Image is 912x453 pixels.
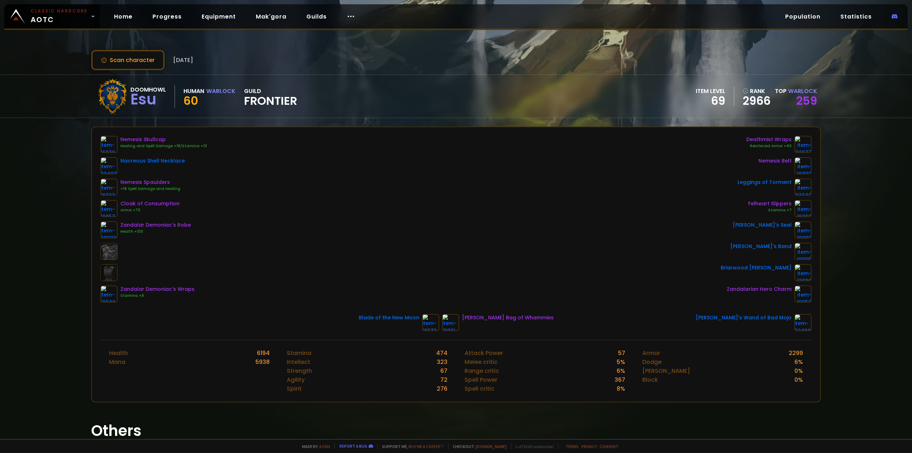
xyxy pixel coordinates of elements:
[779,9,826,24] a: Population
[287,357,310,366] div: Intellect
[617,384,625,393] div: 8 %
[250,9,292,24] a: Mak'gora
[565,444,579,449] a: Terms
[31,8,88,25] span: AOTC
[436,349,447,357] div: 474
[748,207,792,213] div: Stamina +7
[120,221,191,229] div: Zandalar Demoniac's Robe
[301,9,332,24] a: Guilds
[120,179,180,186] div: Nemesis Spaulders
[196,9,242,24] a: Equipment
[100,221,118,238] img: item-20033
[758,157,792,165] div: Nemesis Belt
[794,157,812,174] img: item-16933
[183,93,198,109] span: 60
[696,96,725,106] div: 69
[206,87,235,96] div: Warlock
[743,87,771,96] div: rank
[120,157,185,165] div: Nacreous Shell Necklace
[255,357,270,366] div: 5938
[794,357,803,366] div: 6 %
[100,157,118,174] img: item-22403
[31,8,88,14] small: Classic Hardcore
[462,314,554,321] div: [PERSON_NAME] Bag of Whammies
[244,96,297,106] span: Frontier
[465,357,498,366] div: Melee critic
[377,444,444,449] span: Support me,
[642,375,658,384] div: Block
[340,443,367,449] a: Report a bug
[794,314,812,331] img: item-22408
[422,314,439,331] img: item-18372
[746,136,792,143] div: Deathmist Wraps
[794,221,812,238] img: item-19893
[109,357,125,366] div: Mana
[257,349,270,357] div: 6194
[615,375,625,384] div: 367
[775,87,817,96] div: Top
[448,444,507,449] span: Checkout
[794,366,803,375] div: 0 %
[733,221,792,229] div: [PERSON_NAME]'s Seal
[440,375,447,384] div: 72
[794,264,812,281] img: item-12930
[287,384,302,393] div: Spirit
[437,384,447,393] div: 276
[789,349,803,357] div: 2299
[696,314,792,321] div: [PERSON_NAME]'s Wand of Bad Mojo
[109,349,128,357] div: Health
[108,9,138,24] a: Home
[409,444,444,449] a: Buy me a coffee
[465,366,499,375] div: Range critic
[183,87,204,96] div: Human
[794,136,812,153] img: item-22077
[287,349,311,357] div: Stamina
[100,200,118,217] img: item-19857
[120,186,180,192] div: +18 Spell Damage and Healing
[298,444,330,449] span: Made by
[130,85,166,94] div: Doomhowl
[794,179,812,196] img: item-22342
[737,179,792,186] div: Leggings of Torment
[796,93,817,109] a: 259
[440,366,447,375] div: 67
[359,314,419,321] div: Blade of the New Moon
[437,357,447,366] div: 323
[465,349,503,357] div: Attack Power
[120,293,195,299] div: Stamina +9
[642,366,690,375] div: [PERSON_NAME]
[120,285,195,293] div: Zandalar Demoniac's Wraps
[465,384,494,393] div: Spell critic
[91,419,821,442] h1: Others
[4,4,100,29] a: Classic HardcoreAOTC
[581,444,597,449] a: Privacy
[835,9,877,24] a: Statistics
[120,207,180,213] div: Armor +70
[244,87,297,106] div: guild
[465,375,497,384] div: Spell Power
[100,285,118,303] img: item-19848
[642,357,662,366] div: Dodge
[173,56,193,65] span: [DATE]
[748,200,792,207] div: Felheart Slippers
[287,375,305,384] div: Agility
[287,366,312,375] div: Strength
[743,96,771,106] a: 2966
[91,50,165,70] button: Scan character
[100,179,118,196] img: item-16932
[618,349,625,357] div: 57
[794,243,812,260] img: item-19905
[476,444,507,449] a: [DOMAIN_NAME]
[794,200,812,217] img: item-16803
[721,264,792,272] div: Briarwood [PERSON_NAME]
[727,285,792,293] div: Zandalarian Hero Charm
[642,349,660,357] div: Armor
[600,444,618,449] a: Consent
[120,143,207,149] div: Healing and Spell Damage +18/Stamina +10
[120,136,207,143] div: Nemesis Skullcap
[746,143,792,149] div: Reinforced Armor +40
[147,9,187,24] a: Progress
[130,94,166,105] div: Esu
[730,243,792,250] div: [PERSON_NAME]'s Band
[696,87,725,96] div: item level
